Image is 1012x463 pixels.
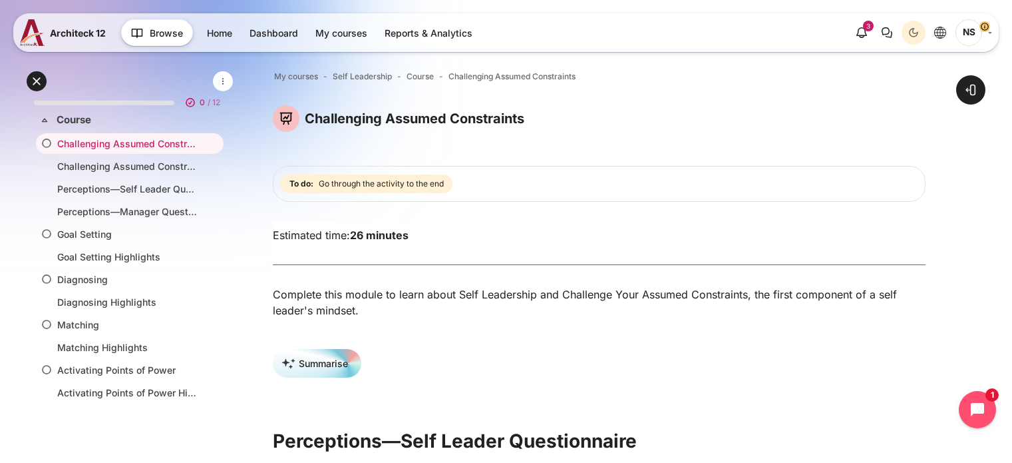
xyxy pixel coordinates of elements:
a: Start of main content [273,428,926,429]
button: There are 0 unread conversations [875,21,899,45]
a: Perceptions—Manager Questionnaire (Deep Dive) [57,205,197,219]
strong: 26 minutes [350,229,409,242]
div: Complete this module to learn about Self Leadership and Challenge Your Assumed Constraints, the f... [273,286,926,318]
button: Light Mode Dark Mode [902,21,926,45]
a: Diagnosing Highlights [57,295,197,309]
span: / 12 [208,97,220,109]
span: Architeck 12 [50,26,106,40]
a: My courses [274,71,318,83]
span: Nutchanart Suparakkiat [955,19,982,46]
a: A12 A12 Architeck 12 [20,19,111,46]
a: Home [199,22,240,44]
h4: Challenging Assumed Constraints [305,110,524,127]
a: Challenging Assumed Constraints [448,71,576,83]
a: Challenging Assumed Constraints [57,137,197,151]
div: Dark Mode [904,23,924,43]
a: Activating Points of Power Highlights [57,386,197,400]
div: Estimated time: [263,227,935,243]
a: Perceptions—Self Leader Questionnaire [57,182,197,196]
a: Goal Setting Highlights [57,250,197,264]
div: Show notification window with 3 new notifications [850,21,874,45]
a: Activating Points of Power [57,363,197,377]
div: Completion requirements for Challenging Assumed Constraints [280,172,455,196]
a: Reports & Analytics [377,22,480,44]
a: Course [407,71,434,83]
div: 3 [863,21,874,31]
img: A12 [20,19,45,46]
a: Goal Setting [57,227,197,241]
a: Challenging Assumed Constraints Highlights [57,159,197,173]
span: Browse [150,26,183,40]
a: User menu [955,19,992,46]
a: Dashboard [242,22,306,44]
h2: Perceptions—Self Leader Questionnaire [273,429,926,453]
nav: Navigation bar [273,68,926,85]
a: Matching [57,318,197,332]
button: Languages [928,21,952,45]
span: 0 [200,97,205,109]
a: Matching Highlights [57,340,197,354]
strong: To do: [289,178,313,190]
button: Summarise [273,349,361,378]
a: My courses [307,22,375,44]
button: Browse [121,19,193,46]
a: Diagnosing [57,272,197,286]
a: Course [57,113,200,128]
span: Go through the activity to the end [319,178,444,190]
a: Self Leadership [333,71,392,83]
span: Collapse [38,113,51,127]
